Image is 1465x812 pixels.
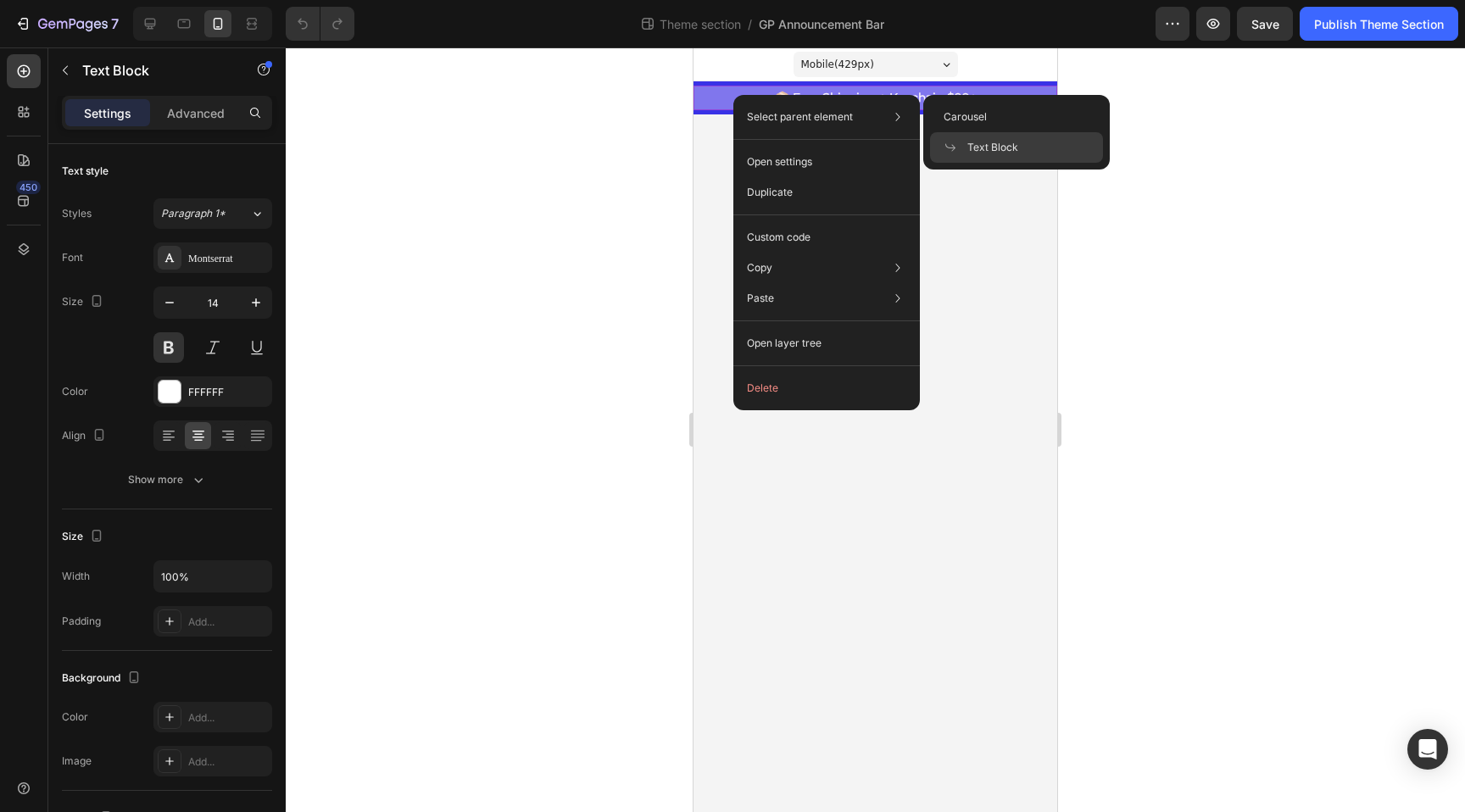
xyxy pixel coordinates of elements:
p: Select parent element [747,109,853,125]
div: Color [62,384,88,399]
p: Duplicate [747,185,793,200]
p: Custom code [747,230,810,245]
div: Size [62,526,107,548]
div: Add... [188,754,268,770]
p: Settings [84,104,131,122]
button: Paragraph 1* [153,198,272,229]
span: / [748,15,752,33]
p: Open layer tree [747,336,822,351]
div: Size [62,291,107,314]
div: Color [62,709,88,725]
input: Auto [154,561,271,592]
div: Publish Theme Section [1314,15,1444,33]
div: FFFFFF [188,385,268,400]
p: 7 [111,14,119,34]
div: Show more [128,471,207,488]
div: Align [62,425,109,448]
div: Add... [188,615,268,630]
span: Save [1251,17,1279,31]
button: 7 [7,7,126,41]
p: Open settings [747,154,812,170]
div: Image [62,754,92,769]
p: Text Block [82,60,226,81]
button: Save [1237,7,1293,41]
p: Paste [747,291,774,306]
span: Carousel [944,109,987,125]
button: Publish Theme Section [1300,7,1458,41]
p: Advanced [167,104,225,122]
div: Open Intercom Messenger [1407,729,1448,770]
span: Paragraph 1* [161,206,226,221]
p: Copy [747,260,772,275]
span: GP Announcement Bar [759,15,884,33]
div: 450 [16,181,41,194]
div: Montserrat [188,251,268,266]
div: Styles [62,206,92,221]
div: Undo/Redo [286,7,354,41]
div: Text style [62,164,109,179]
div: Add... [188,710,268,726]
iframe: Design area [694,47,1057,812]
button: Show more [62,464,272,495]
div: Width [62,569,90,584]
span: Text Block [967,140,1018,155]
button: Delete [740,373,913,403]
div: Background [62,667,144,690]
div: Font [62,250,83,265]
div: Padding [62,614,101,629]
span: Theme section [656,15,744,33]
